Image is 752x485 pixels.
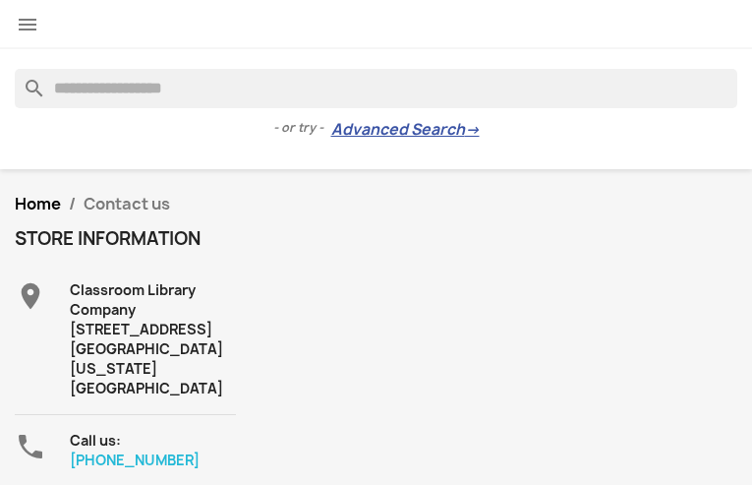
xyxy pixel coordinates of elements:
h4: Store information [15,229,236,249]
a: [PHONE_NUMBER] [70,451,200,469]
a: Advanced Search→ [331,120,480,140]
span: - or try - [273,118,331,138]
i: search [15,69,38,92]
a: Home [15,193,61,214]
i:  [16,13,39,36]
input: Search [15,69,737,108]
i:  [15,431,46,462]
span: → [465,120,480,140]
i:  [15,280,46,312]
span: Contact us [84,193,170,214]
div: Classroom Library Company [STREET_ADDRESS] [GEOGRAPHIC_DATA][US_STATE] [GEOGRAPHIC_DATA] [70,280,236,398]
div: Call us: [70,431,236,470]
